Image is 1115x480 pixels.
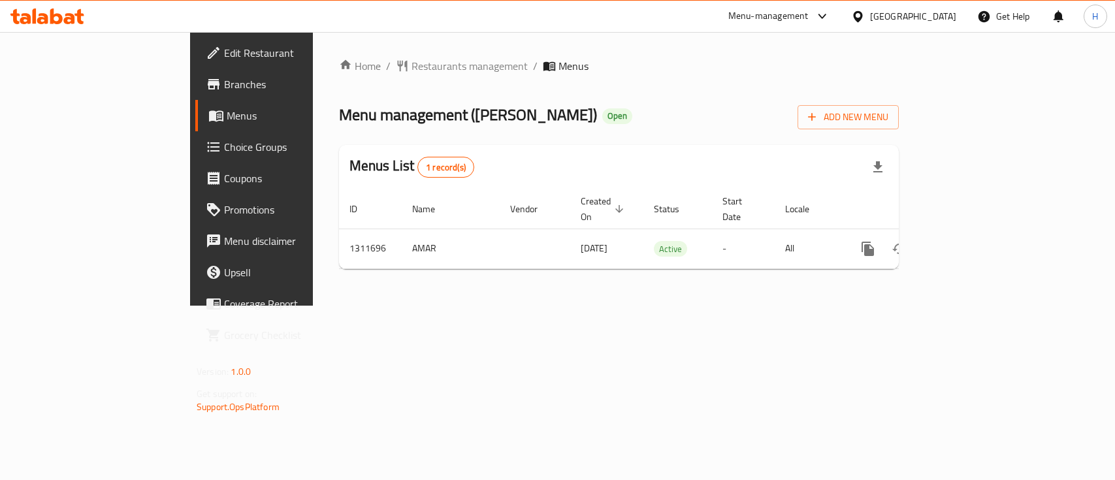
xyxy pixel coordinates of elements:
div: Active [654,241,687,257]
a: Edit Restaurant [195,37,376,69]
span: Grocery Checklist [224,327,366,343]
td: AMAR [402,229,500,268]
div: [GEOGRAPHIC_DATA] [870,9,956,24]
span: Vendor [510,201,555,217]
span: Coupons [224,170,366,186]
a: Support.OpsPlatform [197,398,280,415]
span: Created On [581,193,628,225]
div: Total records count [417,157,474,178]
button: more [852,233,884,264]
nav: breadcrumb [339,58,899,74]
span: 1.0.0 [231,363,251,380]
span: Get support on: [197,385,257,402]
a: Grocery Checklist [195,319,376,351]
td: All [775,229,842,268]
span: Name [412,201,452,217]
a: Coupons [195,163,376,194]
a: Coverage Report [195,288,376,319]
a: Restaurants management [396,58,528,74]
a: Branches [195,69,376,100]
div: Open [602,108,632,124]
li: / [386,58,391,74]
span: Coverage Report [224,296,366,312]
span: Locale [785,201,826,217]
a: Promotions [195,194,376,225]
a: Menu disclaimer [195,225,376,257]
span: Menu disclaimer [224,233,366,249]
td: - [712,229,775,268]
button: Add New Menu [798,105,899,129]
span: Edit Restaurant [224,45,366,61]
span: Version: [197,363,229,380]
span: Start Date [722,193,759,225]
span: Menus [227,108,366,123]
span: Choice Groups [224,139,366,155]
span: Status [654,201,696,217]
span: Active [654,242,687,257]
a: Upsell [195,257,376,288]
table: enhanced table [339,189,988,269]
span: Restaurants management [412,58,528,74]
button: Change Status [884,233,915,264]
span: H [1092,9,1098,24]
div: Menu-management [728,8,809,24]
a: Choice Groups [195,131,376,163]
span: Upsell [224,264,366,280]
span: Menu management ( [PERSON_NAME] ) [339,100,597,129]
span: [DATE] [581,240,607,257]
span: Promotions [224,202,366,217]
span: 1 record(s) [418,161,474,174]
div: Export file [862,152,894,183]
a: Menus [195,100,376,131]
h2: Menus List [349,156,474,178]
span: Menus [558,58,589,74]
li: / [533,58,538,74]
span: ID [349,201,374,217]
span: Open [602,110,632,121]
span: Add New Menu [808,109,888,125]
th: Actions [842,189,988,229]
span: Branches [224,76,366,92]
